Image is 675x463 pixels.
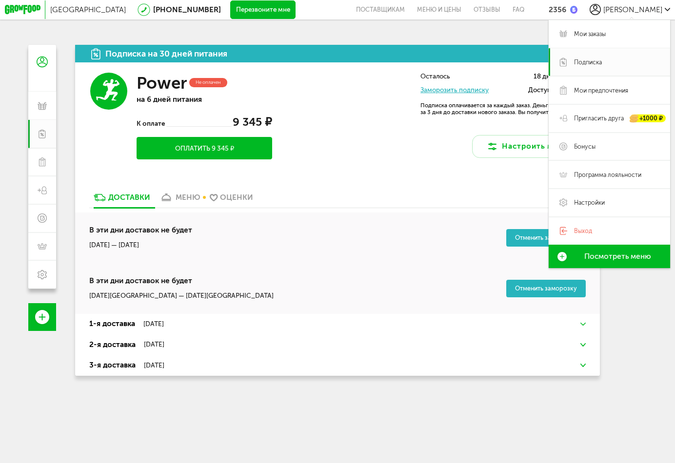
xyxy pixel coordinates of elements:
[89,339,136,350] div: 2-я доставка
[189,78,228,87] div: Не оплачен
[108,193,150,202] div: Доставки
[50,5,126,14] span: [GEOGRAPHIC_DATA]
[574,86,628,95] span: Мои предпочтения
[534,73,585,79] span: 18 дней питания
[549,76,671,104] a: Мои предпочтения
[137,95,273,104] p: на 6 дней питания
[603,5,662,14] span: [PERSON_NAME]
[153,5,221,14] a: [PHONE_NUMBER]
[570,6,577,13] img: bonus_b.cdccf46.png
[574,30,606,38] span: Мои заказы
[630,115,666,122] div: +1000 ₽
[528,86,585,93] span: Доступно 26 дней
[580,343,586,347] img: arrow-down-green.fb8ae4f.svg
[155,193,205,208] a: меню
[89,227,192,234] h4: В эти дни доставок не будет
[89,360,136,371] div: 3-я доставка
[580,364,586,367] img: arrow-down-green.fb8ae4f.svg
[89,291,274,300] p: [DATE][GEOGRAPHIC_DATA] — [DATE][GEOGRAPHIC_DATA]
[506,280,586,297] button: Отменить заморозку
[176,193,200,202] div: меню
[89,193,155,208] a: Доставки
[574,198,605,207] span: Настройки
[91,48,100,59] img: icon.da23462.svg
[144,341,164,348] div: [DATE]
[472,135,585,157] button: Настроить меню
[137,137,273,159] button: Оплатить 9 345 ₽
[230,0,296,19] button: Перезвоните мне
[549,48,671,77] a: Подписка
[549,160,671,189] a: Программа лояльности
[137,119,166,127] span: К оплате
[549,5,566,14] div: 2356
[574,171,641,179] span: Программа лояльности
[89,277,274,285] h4: В эти дни доставок не будет
[89,241,192,249] p: [DATE] — [DATE]
[89,318,135,329] div: 1-я доставка
[506,229,586,247] button: Отменить заморозку
[574,142,596,151] span: Бонусы
[584,252,651,261] span: Посмотреть меню
[233,115,272,129] span: 9 345 ₽
[574,58,602,66] span: Подписка
[574,227,592,235] span: Выход
[205,193,258,208] a: Оценки
[574,114,624,122] span: Пригласить друга
[137,73,187,93] h3: Power
[549,104,671,133] a: Пригласить друга +1000 ₽
[420,102,584,116] p: Подписка оплачивается за каждый заказ. Деньги спишутся за 3 дня до доставки нового заказа. Вы пол...
[580,323,586,326] img: arrow-down-green.fb8ae4f.svg
[105,49,227,58] div: Подписка на 30 дней питания
[420,73,450,79] span: Осталось
[144,362,164,369] div: [DATE]
[549,20,671,48] a: Мои заказы
[549,217,671,245] a: Выход
[549,245,671,268] a: Посмотреть меню
[220,193,253,202] div: Оценки
[549,133,671,161] a: Бонусы
[549,189,671,217] a: Настройки
[420,86,489,94] a: Заморозить подписку
[143,320,164,328] div: [DATE]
